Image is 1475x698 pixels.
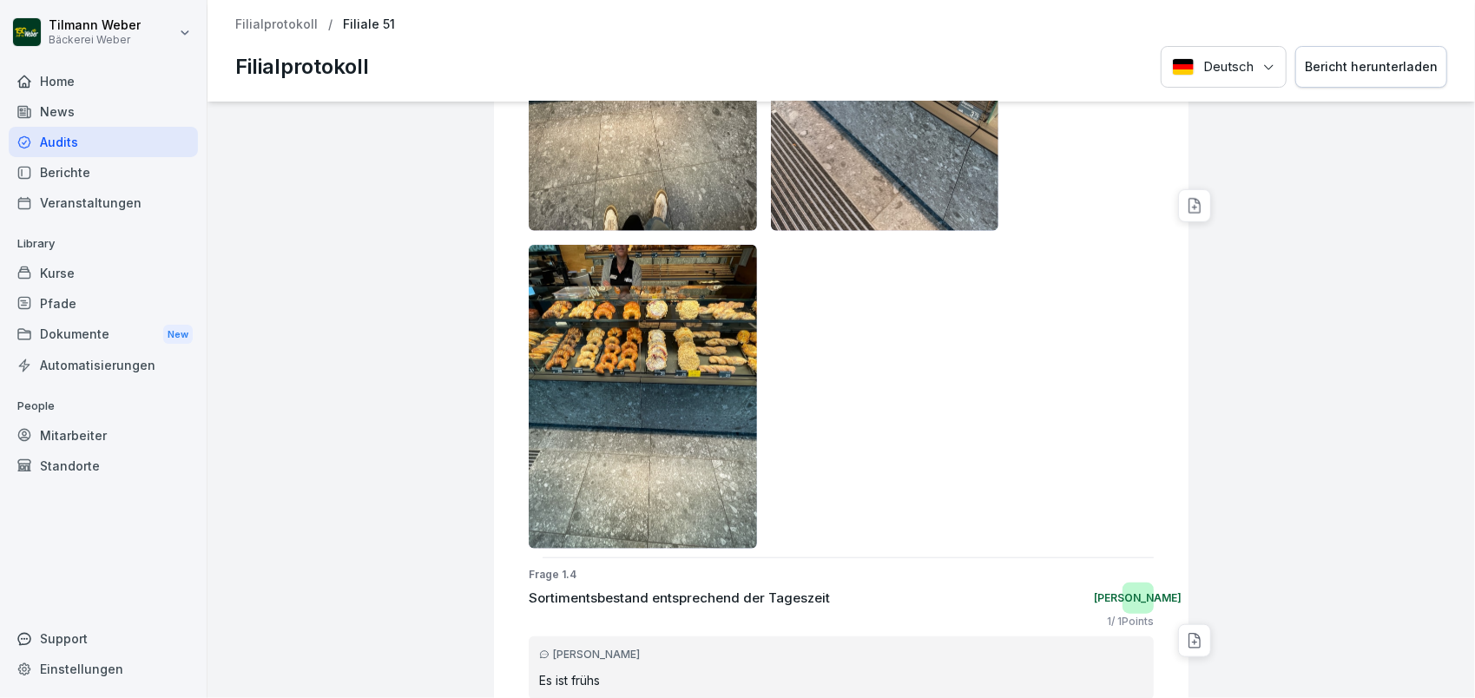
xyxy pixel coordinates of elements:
[9,319,198,351] div: Dokumente
[1295,46,1447,89] button: Bericht herunterladen
[529,567,1154,583] p: Frage 1.4
[9,319,198,351] a: DokumenteNew
[529,245,757,549] img: we2ynyiiwjz1wi27hrwqzxbt.png
[9,623,198,654] div: Support
[1305,57,1438,76] div: Bericht herunterladen
[1107,614,1154,629] p: 1 / 1 Points
[1161,46,1287,89] button: Language
[1203,57,1254,77] p: Deutsch
[163,325,193,345] div: New
[1123,583,1154,614] div: [PERSON_NAME]
[9,392,198,420] p: People
[328,17,333,32] p: /
[49,34,141,46] p: Bäckerei Weber
[9,127,198,157] a: Audits
[9,288,198,319] a: Pfade
[9,258,198,288] a: Kurse
[235,17,318,32] a: Filialprotokoll
[9,66,198,96] a: Home
[529,589,830,609] p: Sortimentsbestand entsprechend der Tageszeit
[9,350,198,380] a: Automatisierungen
[235,51,369,82] p: Filialprotokoll
[1172,58,1195,76] img: Deutsch
[343,17,395,32] p: Filiale 51
[49,18,141,33] p: Tilmann Weber
[9,188,198,218] a: Veranstaltungen
[9,96,198,127] a: News
[9,654,198,684] a: Einstellungen
[539,647,1143,662] div: [PERSON_NAME]
[539,671,1143,689] p: Es ist frühs
[9,157,198,188] a: Berichte
[9,420,198,451] a: Mitarbeiter
[9,451,198,481] a: Standorte
[9,230,198,258] p: Library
